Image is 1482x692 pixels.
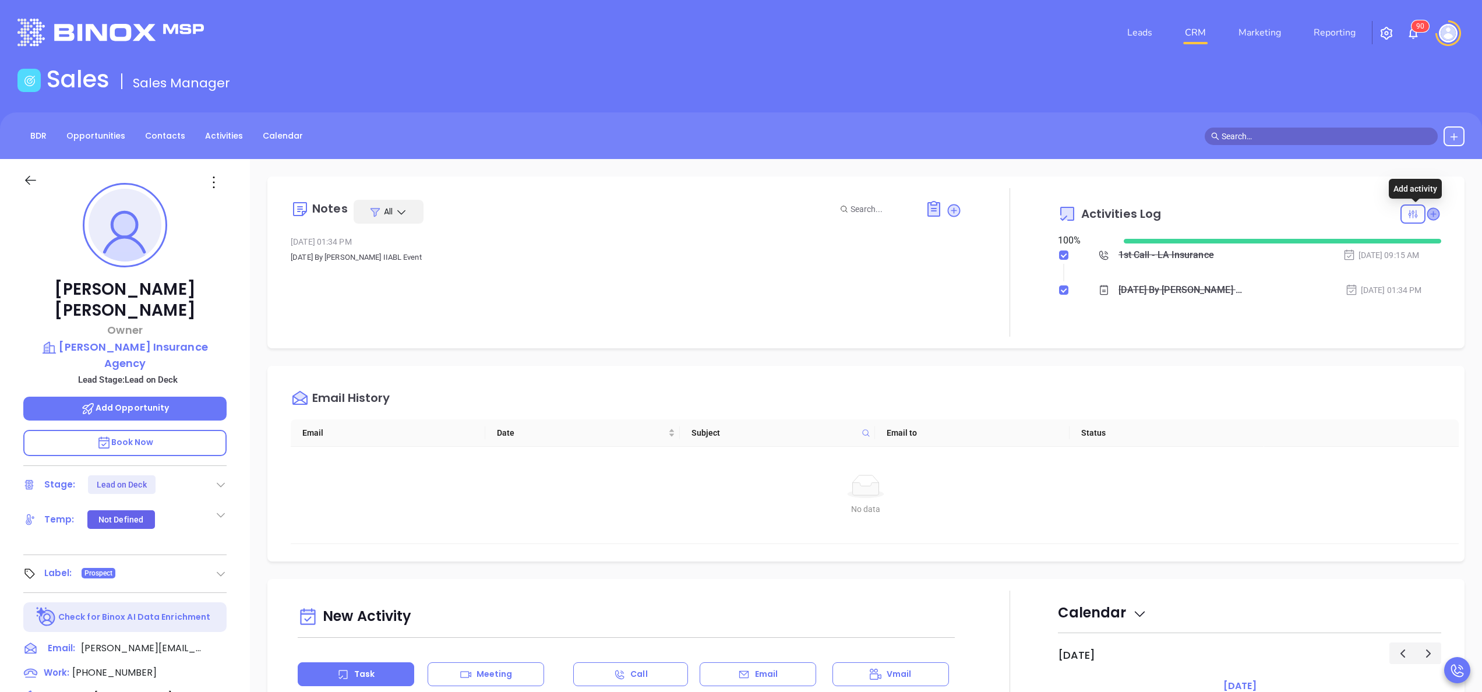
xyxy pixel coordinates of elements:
p: Vmail [887,668,912,680]
button: Next day [1415,642,1441,664]
span: Calendar [1058,603,1147,622]
div: Email History [312,392,390,408]
div: [DATE] 01:34 PM [291,233,962,250]
span: search [1211,132,1219,140]
a: Leads [1123,21,1157,44]
img: profile-user [89,189,161,262]
span: Email: [48,641,75,656]
th: Status [1070,419,1264,447]
img: Ai-Enrich-DaqCidB-.svg [36,607,57,627]
th: Date [485,419,680,447]
span: 9 [1416,22,1420,30]
h2: [DATE] [1058,649,1095,662]
span: Work: [44,666,69,679]
img: iconNotification [1406,26,1420,40]
div: [DATE] By [PERSON_NAME] IIABL Event [1118,281,1243,299]
span: Add Opportunity [81,402,170,414]
img: user [1439,24,1458,43]
span: All [384,206,393,217]
div: No data [305,503,1427,516]
img: logo [17,19,204,46]
a: Marketing [1234,21,1286,44]
th: Email [291,419,485,447]
a: Calendar [256,126,310,146]
div: Label: [44,564,72,582]
span: 0 [1420,22,1424,30]
span: [PHONE_NUMBER] [72,666,157,679]
div: 100 % [1058,234,1110,248]
p: Check for Binox AI Data Enrichment [58,611,210,623]
p: Lead Stage: Lead on Deck [29,372,227,387]
a: Contacts [138,126,192,146]
p: Call [630,668,647,680]
p: Email [755,668,778,680]
span: Activities Log [1081,208,1161,220]
a: [PERSON_NAME] Insurance Agency [23,339,227,371]
div: Not Defined [98,510,143,529]
p: Owner [23,322,227,338]
span: [PERSON_NAME][EMAIL_ADDRESS][DOMAIN_NAME] [81,641,203,655]
span: Subject [691,426,856,439]
a: BDR [23,126,54,146]
button: Previous day [1389,642,1416,664]
a: Reporting [1309,21,1360,44]
div: Temp: [44,511,75,528]
img: iconSetting [1379,26,1393,40]
div: [DATE] 09:15 AM [1343,249,1420,262]
a: Activities [198,126,250,146]
div: Stage: [44,476,76,493]
span: Date [497,426,666,439]
div: Add activity [1389,179,1442,199]
input: Search... [851,203,912,216]
div: [DATE] 01:34 PM [1345,284,1422,296]
a: CRM [1180,21,1211,44]
h1: Sales [47,65,110,93]
span: Book Now [97,436,154,448]
p: [PERSON_NAME] [PERSON_NAME] [23,279,227,321]
p: [DATE] By [PERSON_NAME] IIABL Event [291,250,962,264]
div: 1st Call - LA Insurance [1118,246,1214,264]
div: Lead on Deck [97,475,147,494]
a: Opportunities [59,126,132,146]
span: Prospect [84,567,113,580]
div: New Activity [298,602,955,632]
sup: 90 [1412,20,1429,32]
p: Task [354,668,375,680]
span: Sales Manager [133,74,230,92]
p: Meeting [477,668,513,680]
th: Email to [875,419,1070,447]
div: Notes [312,203,348,214]
input: Search… [1222,130,1431,143]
